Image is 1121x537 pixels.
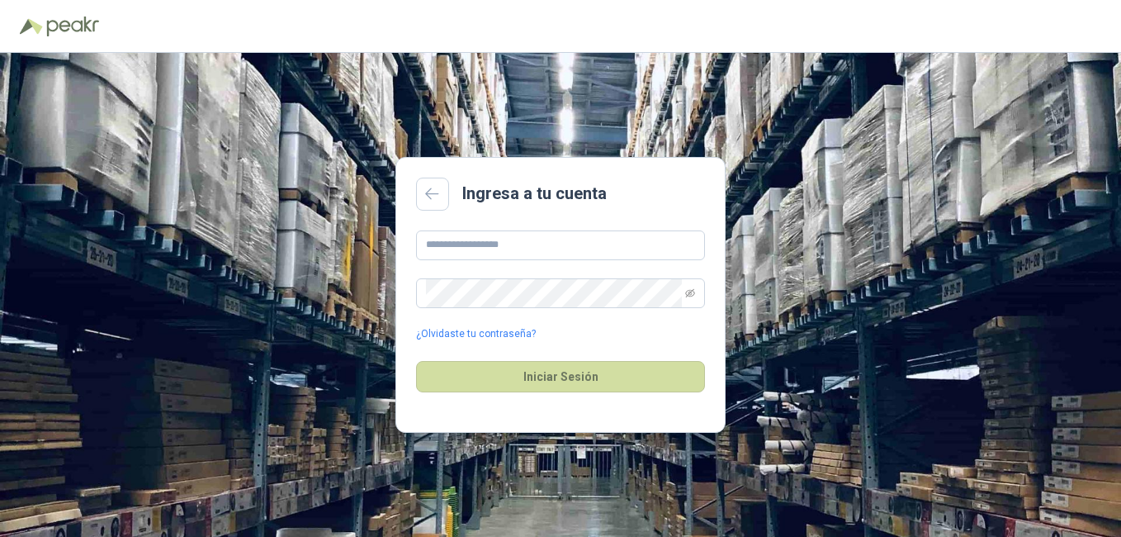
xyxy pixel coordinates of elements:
a: ¿Olvidaste tu contraseña? [416,326,536,342]
button: Iniciar Sesión [416,361,705,392]
h2: Ingresa a tu cuenta [462,181,607,207]
img: Logo [20,18,43,35]
span: eye-invisible [685,288,695,298]
img: Peakr [46,17,99,36]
